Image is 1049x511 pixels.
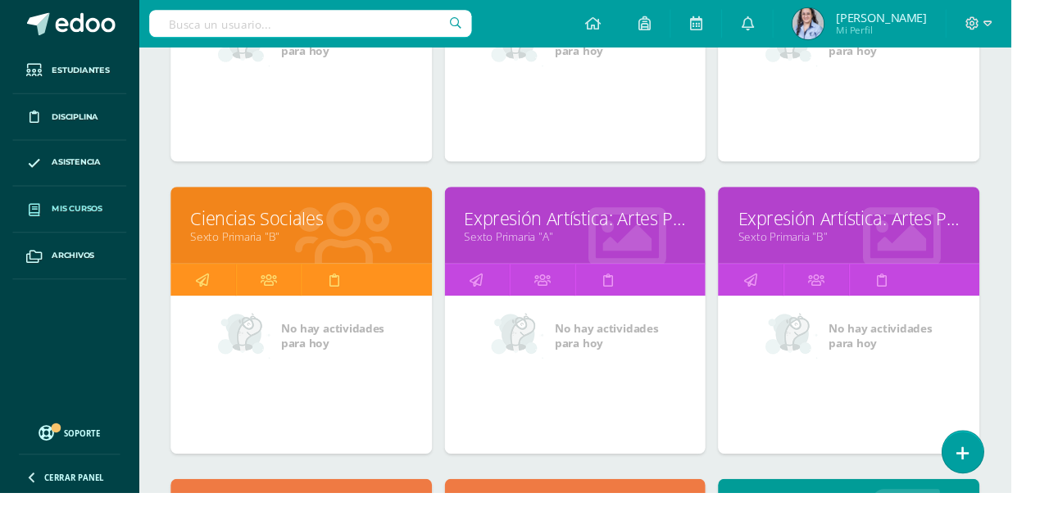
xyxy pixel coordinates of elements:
img: no_activities_small.png [794,323,848,373]
a: Expresión Artística: Artes Plásticas [765,215,996,240]
a: Sexto Primaria "B" [198,237,428,253]
span: Soporte [66,444,105,455]
span: No hay actividades para hoy [575,332,683,364]
a: Expresión Artística: Artes Plásticas [482,215,712,240]
span: Mi Perfil [867,25,961,38]
span: Archivos [54,259,98,272]
a: Sexto Primaria "A" [482,237,712,253]
a: Asistencia [13,146,131,194]
span: Cerrar panel [46,490,108,501]
span: No hay actividades para hoy [292,332,399,364]
a: Archivos [13,242,131,290]
a: Mis cursos [13,193,131,242]
a: Soporte [20,437,125,459]
span: No hay actividades para hoy [860,332,967,364]
span: Disciplina [54,115,102,128]
span: Asistencia [54,162,105,175]
a: Estudiantes [13,49,131,97]
span: Mis cursos [54,210,107,224]
img: no_activities_small.png [510,323,564,373]
a: Sexto Primaria "B" [765,237,996,253]
img: 6b2a22d55b414d4f55c89939e02c2f09.png [822,8,855,41]
input: Busca un usuario... [155,11,489,38]
span: [PERSON_NAME] [867,10,961,26]
a: Ciencias Sociales [198,215,428,240]
a: Disciplina [13,97,131,146]
span: Estudiantes [54,66,114,79]
img: no_activities_small.png [226,323,280,373]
